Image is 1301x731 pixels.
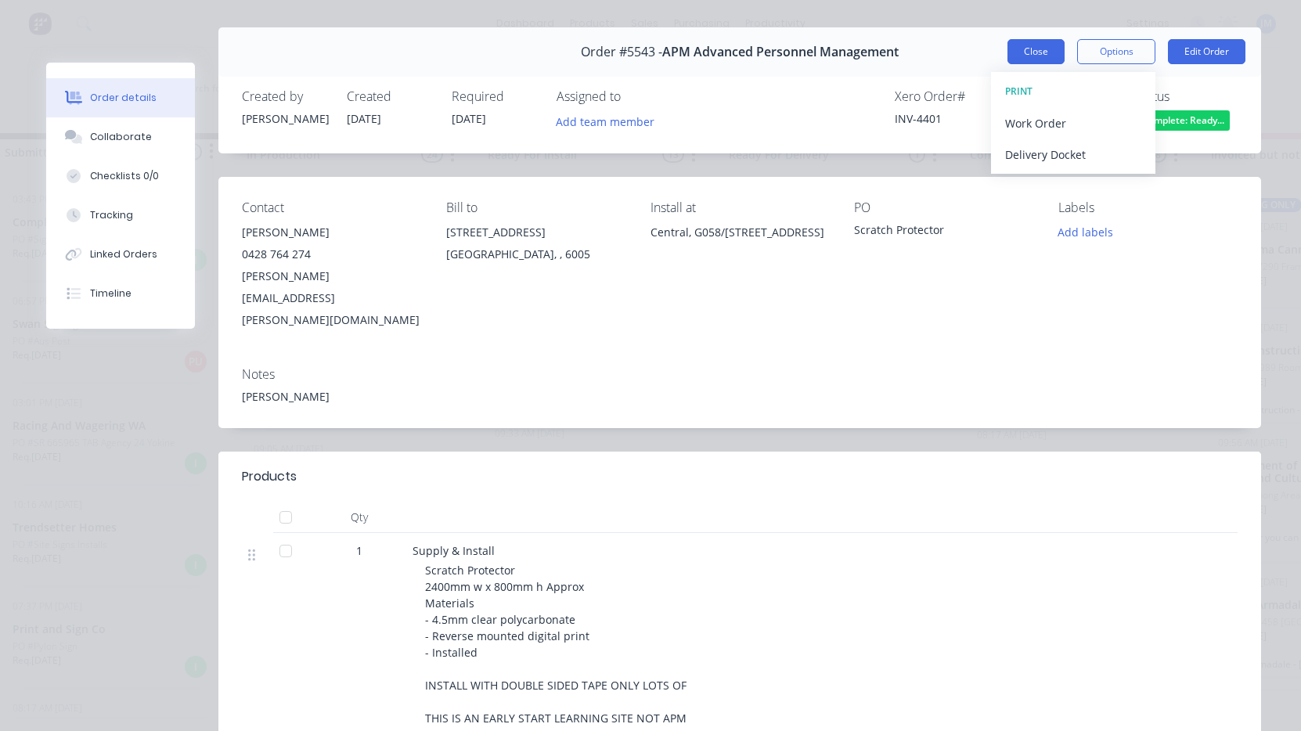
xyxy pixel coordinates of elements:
[895,89,996,104] div: Xero Order #
[650,221,830,243] div: Central, G058/[STREET_ADDRESS]
[548,110,663,131] button: Add team member
[581,45,662,59] span: Order #5543 -
[242,110,328,127] div: [PERSON_NAME]
[1005,143,1141,166] div: Delivery Docket
[90,247,157,261] div: Linked Orders
[1077,39,1155,64] button: Options
[347,111,381,126] span: [DATE]
[46,117,195,157] button: Collaborate
[242,265,421,331] div: [PERSON_NAME][EMAIL_ADDRESS][PERSON_NAME][DOMAIN_NAME]
[90,91,157,105] div: Order details
[242,221,421,243] div: [PERSON_NAME]
[650,221,830,272] div: Central, G058/[STREET_ADDRESS]
[1136,89,1238,104] div: Status
[46,157,195,196] button: Checklists 0/0
[446,200,625,215] div: Bill to
[662,45,899,59] span: APM Advanced Personnel Management
[854,200,1033,215] div: PO
[46,196,195,235] button: Tracking
[895,110,996,127] div: INV-4401
[90,130,152,144] div: Collaborate
[446,221,625,272] div: [STREET_ADDRESS][GEOGRAPHIC_DATA], , 6005
[446,243,625,265] div: [GEOGRAPHIC_DATA], , 6005
[854,221,1033,243] div: Scratch Protector
[1005,81,1141,102] div: PRINT
[557,89,713,104] div: Assigned to
[1136,110,1230,134] button: Complete: Ready...
[242,467,297,486] div: Products
[46,235,195,274] button: Linked Orders
[1168,39,1245,64] button: Edit Order
[46,78,195,117] button: Order details
[356,542,362,559] span: 1
[242,243,421,265] div: 0428 764 274
[312,502,406,533] div: Qty
[452,89,538,104] div: Required
[242,221,421,331] div: [PERSON_NAME]0428 764 274[PERSON_NAME][EMAIL_ADDRESS][PERSON_NAME][DOMAIN_NAME]
[242,200,421,215] div: Contact
[347,89,433,104] div: Created
[1007,39,1065,64] button: Close
[1050,221,1122,243] button: Add labels
[242,89,328,104] div: Created by
[452,111,486,126] span: [DATE]
[425,563,687,726] span: Scratch Protector 2400mm w x 800mm h Approx Materials - 4.5mm clear polycarbonate - Reverse mount...
[1136,110,1230,130] span: Complete: Ready...
[991,139,1155,170] button: Delivery Docket
[650,200,830,215] div: Install at
[991,76,1155,107] button: PRINT
[90,286,132,301] div: Timeline
[413,543,495,558] span: Supply & Install
[242,367,1238,382] div: Notes
[46,274,195,313] button: Timeline
[242,388,1238,405] div: [PERSON_NAME]
[1058,200,1238,215] div: Labels
[1005,112,1141,135] div: Work Order
[991,107,1155,139] button: Work Order
[90,169,159,183] div: Checklists 0/0
[557,110,663,131] button: Add team member
[90,208,133,222] div: Tracking
[446,221,625,243] div: [STREET_ADDRESS]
